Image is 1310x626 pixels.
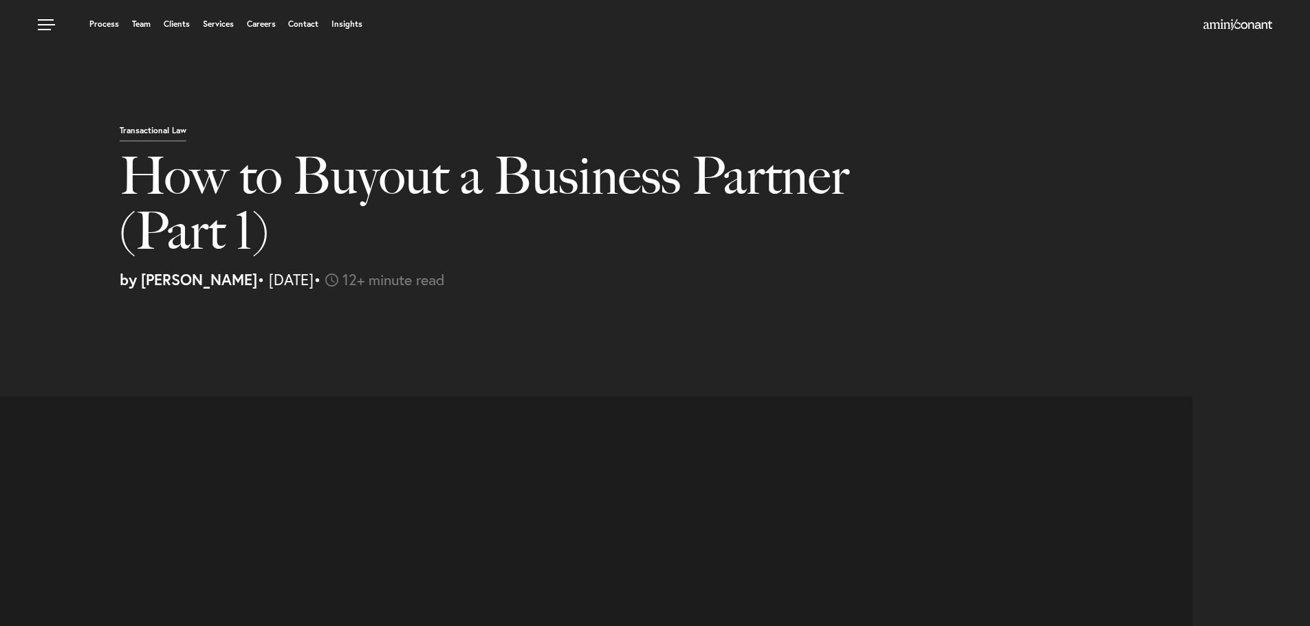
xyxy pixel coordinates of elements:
[120,269,257,289] strong: by [PERSON_NAME]
[203,20,234,28] a: Services
[120,272,1300,287] p: • [DATE]
[331,20,362,28] a: Insights
[89,20,119,28] a: Process
[247,20,276,28] a: Careers
[325,273,338,287] img: icon-time-light.svg
[342,269,445,289] span: 12+ minute read
[132,20,151,28] a: Team
[120,148,946,272] h1: How to Buyout a Business Partner (Part 1)
[1203,20,1272,31] a: Home
[288,20,318,28] a: Contact
[1203,19,1272,30] img: Amini & Conant
[120,126,186,142] p: Transactional Law
[164,20,190,28] a: Clients
[314,269,321,289] span: •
